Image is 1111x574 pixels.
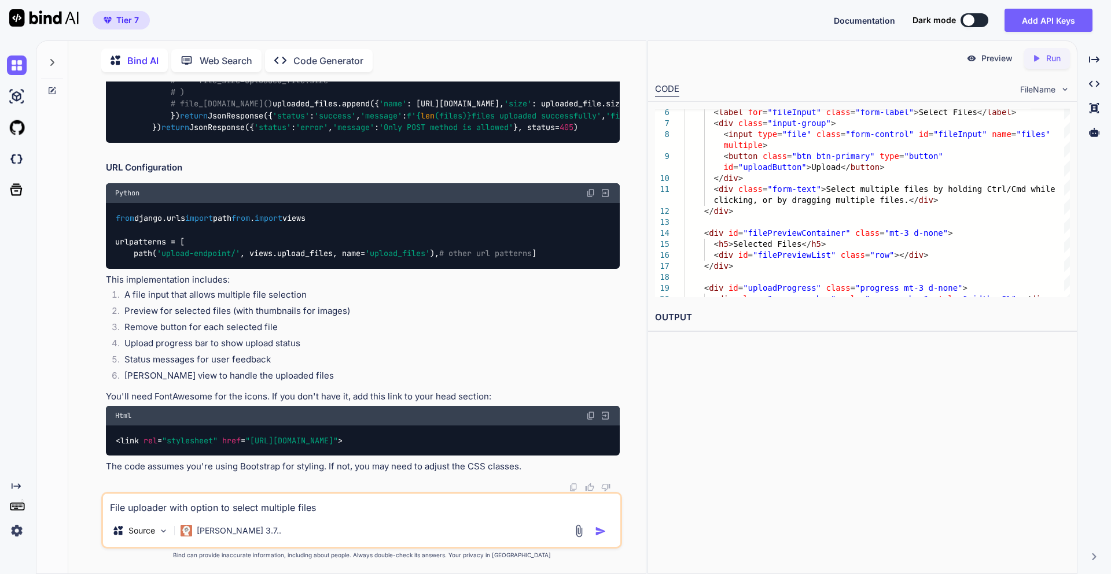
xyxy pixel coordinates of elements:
span: 'size' [504,99,532,109]
img: chevron down [1060,84,1070,94]
span: "files" [1016,129,1050,139]
span: > [729,206,733,216]
span: = [763,184,767,194]
span: = [738,283,742,292]
img: Bind AI [9,9,79,27]
div: 12 [655,206,669,217]
span: < [723,129,728,139]
code: django.urls path . views urlpatterns = [ path( , views.upload_files, name= ), ] [115,212,537,260]
span: </ [908,195,918,205]
span: id [729,228,738,238]
span: name [992,129,1011,139]
span: 'Only POST method is allowed' [379,122,513,132]
span: 'success' [314,110,356,121]
span: > [1011,108,1016,117]
span: = [738,228,742,238]
span: > [821,239,826,249]
span: = [850,108,855,117]
div: 17 [655,261,669,272]
span: = [777,129,782,139]
span: # ) [171,87,185,97]
span: 405 [560,122,573,132]
span: = [763,118,767,128]
span: div [908,250,923,260]
span: = [1011,129,1016,139]
span: class [826,108,850,117]
span: = [865,250,870,260]
span: = [850,283,855,292]
span: id [918,129,928,139]
span: multiple [723,140,762,150]
span: "width: 0%" [962,294,1016,303]
span: class [738,184,762,194]
span: "input-group" [767,118,831,128]
span: len [421,110,435,121]
span: id [729,283,738,292]
img: Pick Models [159,526,168,536]
p: Source [128,525,155,536]
p: Bind can provide inaccurate information, including about people. Always double-check its answers.... [101,551,622,560]
div: 19 [655,283,669,294]
span: > [729,239,733,249]
span: input [729,129,753,139]
span: from [116,213,134,223]
img: copy [586,411,595,420]
span: > [880,162,884,172]
span: = [958,294,962,303]
span: </ [704,206,713,216]
span: "btn btn-primary" [792,151,874,161]
div: CODE [655,83,679,97]
img: attachment [572,524,586,538]
span: class [855,228,880,238]
div: 14 [655,228,669,239]
span: = [787,151,792,161]
img: copy [586,188,595,198]
img: Open in Browser [600,188,610,198]
span: clicking, or by dragging multiple files. [713,195,908,205]
span: < [713,108,718,117]
span: 'status' [273,110,310,121]
span: return [161,122,189,132]
span: > [933,195,938,205]
img: chat [7,55,27,75]
span: import [255,213,282,223]
span: < [713,184,718,194]
span: div [719,294,733,303]
span: "stylesheet" [162,435,218,446]
p: Preview [981,53,1013,64]
img: icon [595,525,606,537]
span: > [914,108,918,117]
span: Upload [811,162,841,172]
div: 20 [655,294,669,305]
span: "uploadProgress" [743,283,821,292]
span: class [763,151,787,161]
span: = [880,228,884,238]
span: type [880,151,899,161]
span: div [713,261,728,271]
span: > [821,184,826,194]
span: # file_[DOMAIN_NAME]() [171,99,273,109]
span: "progressbar" [865,294,929,303]
span: > [962,283,967,292]
span: h5 [811,239,821,249]
span: = [899,151,904,161]
span: "button" [904,151,943,161]
span: href [222,435,241,446]
span: f' files uploaded successfully' [407,110,601,121]
img: copy [569,483,578,492]
span: 'message' [333,122,374,132]
span: > [763,140,767,150]
span: 'upload-endpoint/' [157,249,240,259]
div: 9 [655,151,669,162]
span: > [738,173,742,183]
span: </ [801,239,811,249]
span: = [733,162,738,172]
span: link [120,435,139,446]
li: Status messages for user feedback [115,353,620,369]
span: { (files)} [416,110,472,121]
p: [PERSON_NAME] 3.7.. [197,525,281,536]
span: "row" [870,250,894,260]
span: class [840,250,864,260]
div: 7 [655,118,669,129]
span: div [709,228,723,238]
